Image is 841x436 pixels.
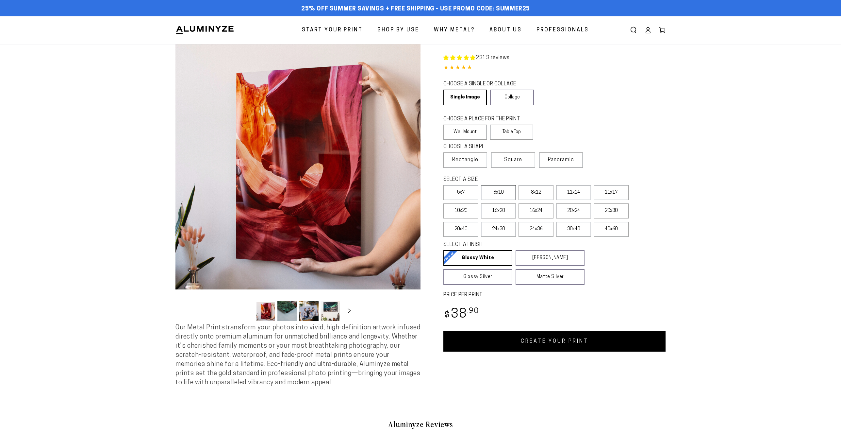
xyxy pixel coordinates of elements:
label: 8x10 [481,185,516,200]
a: About Us [485,22,527,39]
legend: SELECT A SIZE [443,176,574,183]
span: $ [444,311,450,320]
label: 16x20 [481,203,516,218]
span: 25% off Summer Savings + Free Shipping - Use Promo Code: SUMMER25 [301,6,530,13]
span: Rectangle [452,156,478,164]
media-gallery: Gallery Viewer [175,44,420,323]
span: Start Your Print [302,26,363,35]
bdi: 38 [443,308,479,321]
label: 11x17 [594,185,629,200]
a: Professionals [532,22,594,39]
label: 10x20 [443,203,478,218]
a: Collage [490,90,534,105]
label: 24x36 [519,222,553,237]
label: 20x40 [443,222,478,237]
label: 24x30 [481,222,516,237]
label: 40x60 [594,222,629,237]
a: Why Metal? [429,22,480,39]
a: Shop By Use [372,22,424,39]
button: Load image 2 in gallery view [277,301,297,321]
label: 20x30 [594,203,629,218]
a: [PERSON_NAME] [516,250,585,266]
label: Wall Mount [443,125,487,140]
img: Aluminyze [175,25,234,35]
a: Start Your Print [297,22,368,39]
legend: CHOOSE A SHAPE [443,143,528,151]
label: 11x14 [556,185,591,200]
label: 5x7 [443,185,478,200]
summary: Search our site [626,23,641,37]
a: Single Image [443,90,487,105]
legend: CHOOSE A SINGLE OR COLLAGE [443,80,528,88]
button: Load image 3 in gallery view [299,301,319,321]
legend: CHOOSE A PLACE FOR THE PRINT [443,115,527,123]
a: Glossy Silver [443,269,512,285]
legend: SELECT A FINISH [443,241,569,249]
label: PRICE PER PRINT [443,291,666,299]
label: 20x24 [556,203,591,218]
span: About Us [489,26,522,35]
button: Slide right [342,304,356,318]
h2: Aluminyze Reviews [230,419,611,430]
sup: .90 [467,307,479,315]
span: Panoramic [548,157,574,163]
span: Why Metal? [434,26,475,35]
button: Slide left [239,304,254,318]
a: Matte Silver [516,269,585,285]
div: 4.85 out of 5.0 stars [443,63,666,73]
label: 30x40 [556,222,591,237]
span: Shop By Use [377,26,419,35]
span: Our Metal Prints transform your photos into vivid, high-definition artwork infused directly onto ... [175,324,420,386]
label: 8x12 [519,185,553,200]
label: 16x24 [519,203,553,218]
button: Load image 4 in gallery view [321,301,340,321]
a: Glossy White [443,250,512,266]
label: Table Top [490,125,534,140]
a: CREATE YOUR PRINT [443,331,666,352]
span: Professionals [536,26,589,35]
span: Square [504,156,522,164]
button: Load image 1 in gallery view [256,301,275,321]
